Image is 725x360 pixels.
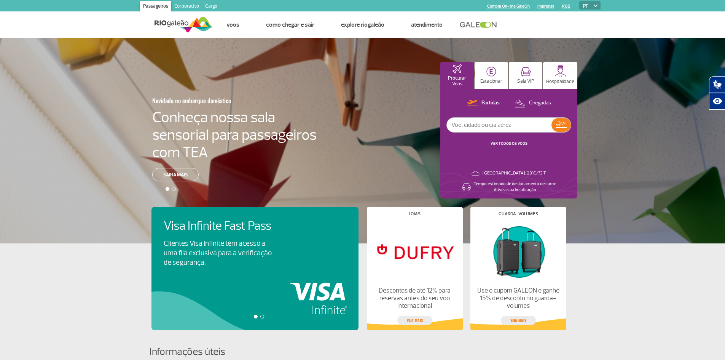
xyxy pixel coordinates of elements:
a: Visa Infinite Fast PassClientes Visa Infinite têm acesso a uma fila exclusiva para a verificação ... [164,219,346,267]
button: Procurar Voos [440,62,474,89]
button: VER TODOS OS VOOS [488,141,530,147]
img: Lojas [373,222,456,281]
a: Passageiros [140,1,171,13]
h4: Visa Infinite Fast Pass [164,219,285,233]
p: Sala VIP [517,78,534,84]
a: Explore RIOgaleão [341,21,384,29]
button: Abrir tradutor de língua de sinais. [709,76,725,93]
button: Chegadas [512,98,553,108]
p: Procurar Voos [444,75,470,87]
button: Estacionar [475,62,508,89]
a: Cargo [202,1,220,13]
a: RQS [562,4,570,9]
h4: Conheça nossa sala sensorial para passageiros com TEA [152,109,317,161]
a: Compra On-line GaleOn [487,4,530,9]
img: Guarda-volumes [476,222,559,281]
a: Voos [226,21,239,29]
img: carParkingHome.svg [486,67,496,77]
h4: Informações úteis [150,345,576,359]
a: veja mais [501,316,536,325]
a: VER TODOS OS VOOS [491,141,527,146]
p: Use o cupom GALEON e ganhe 15% de desconto no guarda-volumes [476,287,559,310]
p: Tempo estimado de deslocamento de carro: Ative a sua localização [474,181,556,193]
a: Corporativo [171,1,202,13]
a: Como chegar e sair [266,21,314,29]
h3: Novidade no embarque doméstico [152,93,279,109]
h4: Lojas [409,212,421,216]
p: Descontos de até 12% para reservas antes do seu voo internacional [373,287,456,310]
p: [GEOGRAPHIC_DATA]: 23°C/73°F [483,170,546,176]
button: Abrir recursos assistivos. [709,93,725,110]
img: hospitality.svg [555,65,566,77]
p: Chegadas [529,99,551,107]
a: Imprensa [537,4,555,9]
p: Partidas [481,99,500,107]
p: Hospitalidade [546,79,574,85]
a: veja mais [397,316,432,325]
button: Hospitalidade [543,62,577,89]
h4: Guarda-volumes [499,212,538,216]
input: Voo, cidade ou cia aérea [447,118,551,132]
p: Estacionar [480,78,502,84]
button: Partidas [465,98,502,108]
p: Clientes Visa Infinite têm acesso a uma fila exclusiva para a verificação de segurança. [164,239,272,267]
img: airplaneHomeActive.svg [453,64,462,74]
a: Atendimento [411,21,443,29]
img: vipRoom.svg [521,67,531,77]
button: Sala VIP [509,62,542,89]
div: Plugin de acessibilidade da Hand Talk. [709,76,725,110]
a: Saiba mais [152,168,199,181]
